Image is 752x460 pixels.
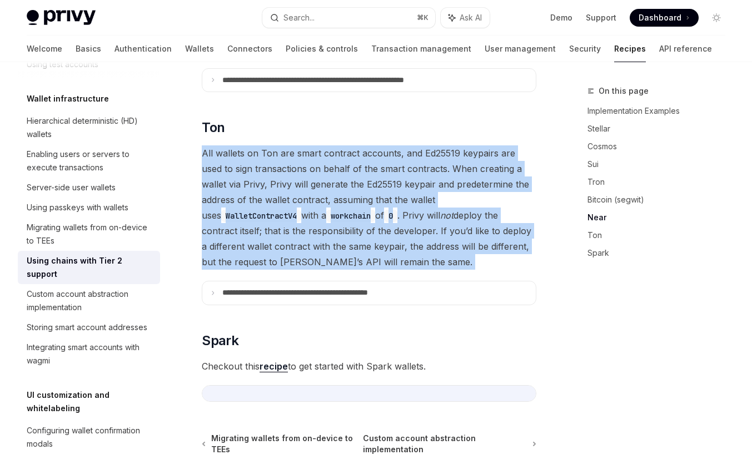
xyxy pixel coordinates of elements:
[599,84,649,98] span: On this page
[27,221,153,247] div: Migrating wallets from on-device to TEEs
[18,144,160,178] a: Enabling users or servers to execute transactions
[18,198,160,218] a: Using passkeys with wallets
[18,317,160,337] a: Storing smart account addresses
[27,321,147,334] div: Storing smart account addresses
[587,226,734,244] a: Ton
[27,424,153,451] div: Configuring wallet confirmation modals
[185,36,214,62] a: Wallets
[384,210,397,222] code: 0
[569,36,601,62] a: Security
[18,337,160,371] a: Integrating smart accounts with wagmi
[18,251,160,284] a: Using chains with Tier 2 support
[27,148,153,174] div: Enabling users or servers to execute transactions
[27,254,153,281] div: Using chains with Tier 2 support
[441,8,490,28] button: Ask AI
[283,11,315,24] div: Search...
[260,361,288,372] a: recipe
[586,12,616,23] a: Support
[27,388,160,415] h5: UI customization and whitelabeling
[371,36,471,62] a: Transaction management
[211,433,363,455] span: Migrating wallets from on-device to TEEs
[203,433,363,455] a: Migrating wallets from on-device to TEEs
[587,191,734,209] a: Bitcoin (segwit)
[659,36,712,62] a: API reference
[76,36,101,62] a: Basics
[460,12,482,23] span: Ask AI
[587,102,734,120] a: Implementation Examples
[550,12,572,23] a: Demo
[587,173,734,191] a: Tron
[202,119,225,137] span: Ton
[18,111,160,144] a: Hierarchical deterministic (HD) wallets
[114,36,172,62] a: Authentication
[363,433,527,455] span: Custom account abstraction implementation
[202,358,536,374] span: Checkout this to get started with Spark wallets.
[708,9,725,27] button: Toggle dark mode
[587,120,734,138] a: Stellar
[587,155,734,173] a: Sui
[587,209,734,226] a: Near
[221,210,301,222] code: WalletContractV4
[202,332,238,350] span: Spark
[227,36,272,62] a: Connectors
[614,36,646,62] a: Recipes
[630,9,699,27] a: Dashboard
[326,210,375,222] code: workchain
[27,201,128,214] div: Using passkeys with wallets
[18,421,160,454] a: Configuring wallet confirmation modals
[27,181,116,194] div: Server-side user wallets
[202,145,536,270] span: All wallets on Ton are smart contract accounts, and Ed25519 keypairs are used to sign transaction...
[27,287,153,314] div: Custom account abstraction implementation
[485,36,556,62] a: User management
[440,210,454,221] em: not
[18,284,160,317] a: Custom account abstraction implementation
[363,433,535,455] a: Custom account abstraction implementation
[262,8,435,28] button: Search...⌘K
[587,138,734,155] a: Cosmos
[27,36,62,62] a: Welcome
[587,244,734,262] a: Spark
[286,36,358,62] a: Policies & controls
[18,178,160,198] a: Server-side user wallets
[27,341,153,367] div: Integrating smart accounts with wagmi
[417,13,429,22] span: ⌘ K
[27,114,153,141] div: Hierarchical deterministic (HD) wallets
[639,12,681,23] span: Dashboard
[18,218,160,251] a: Migrating wallets from on-device to TEEs
[27,92,109,105] h5: Wallet infrastructure
[27,10,96,26] img: light logo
